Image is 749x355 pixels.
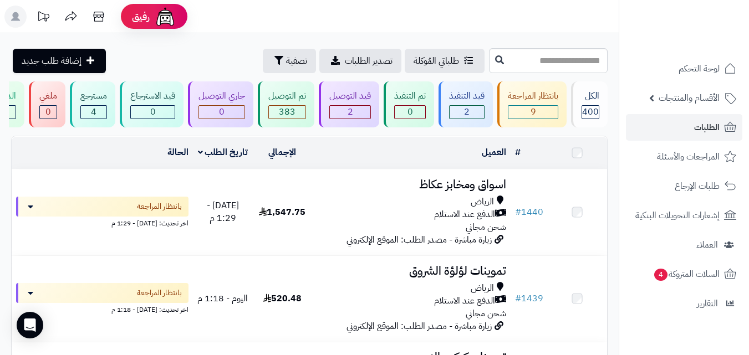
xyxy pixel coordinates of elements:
[130,90,175,102] div: قيد الاسترجاع
[27,81,68,127] a: ملغي 0
[68,81,118,127] a: مسترجع 4
[81,106,106,119] div: 4
[186,81,256,127] a: جاري التوصيل 0
[654,269,668,281] span: 4
[675,178,720,194] span: طلبات الإرجاع
[394,90,426,102] div: تم التنفيذ
[137,201,182,212] span: بانتظار المراجعة
[150,105,156,119] span: 0
[434,295,495,307] span: الدفع عند الاستلام
[626,261,742,287] a: السلات المتروكة4
[263,292,302,305] span: 520.48
[405,49,485,73] a: طلباتي المُوكلة
[198,146,248,159] a: تاريخ الطلب
[626,143,742,170] a: المراجعات والأسئلة
[22,54,81,68] span: إضافة طلب جديد
[347,320,492,333] span: زيارة مباشرة - مصدر الطلب: الموقع الإلكتروني
[659,90,720,106] span: الأقسام والمنتجات
[329,90,371,102] div: قيد التوصيل
[635,208,720,223] span: إشعارات التحويلات البنكية
[347,233,492,246] span: زيارة مباشرة - مصدر الطلب: الموقع الإلكتروني
[154,6,176,28] img: ai-face.png
[508,106,558,119] div: 9
[317,178,506,191] h3: اسواق ومخابز عكاظ
[256,81,317,127] a: تم التوصيل 383
[508,90,558,102] div: بانتظار المراجعة
[29,6,57,30] a: تحديثات المنصة
[626,55,742,82] a: لوحة التحكم
[582,105,599,119] span: 400
[414,54,459,68] span: طلباتي المُوكلة
[39,90,57,102] div: ملغي
[471,282,494,295] span: الرياض
[653,266,720,282] span: السلات المتروكة
[697,296,718,311] span: التقارير
[167,146,188,159] a: الحالة
[407,105,413,119] span: 0
[515,292,521,305] span: #
[626,231,742,258] a: العملاء
[17,312,43,338] div: Open Intercom Messenger
[198,90,245,102] div: جاري التوصيل
[263,49,316,73] button: تصفية
[471,195,494,208] span: الرياض
[199,106,244,119] div: 0
[464,105,470,119] span: 2
[381,81,436,127] a: تم التنفيذ 0
[495,81,569,127] a: بانتظار المراجعة 9
[207,199,239,225] span: [DATE] - 1:29 م
[259,205,305,219] span: 1,547.75
[345,54,393,68] span: تصدير الطلبات
[268,146,296,159] a: الإجمالي
[132,10,150,23] span: رفيق
[16,303,188,315] div: اخر تحديث: [DATE] - 1:18 م
[449,90,485,102] div: قيد التنفيذ
[286,54,307,68] span: تصفية
[450,106,484,119] div: 2
[268,90,306,102] div: تم التوصيل
[219,105,225,119] span: 0
[45,105,51,119] span: 0
[137,287,182,299] span: بانتظار المراجعة
[269,106,305,119] div: 383
[626,202,742,229] a: إشعارات التحويلات البنكية
[13,49,106,73] a: إضافة طلب جديد
[330,106,370,119] div: 2
[696,237,718,253] span: العملاء
[91,105,96,119] span: 4
[569,81,610,127] a: الكل400
[434,208,495,221] span: الدفع عند الاستلام
[40,106,57,119] div: 0
[694,120,720,135] span: الطلبات
[515,205,521,219] span: #
[317,81,381,127] a: قيد التوصيل 2
[317,265,506,277] h3: تموينات لؤلؤة الشروق
[348,105,353,119] span: 2
[319,49,401,73] a: تصدير الطلبات
[626,290,742,317] a: التقارير
[395,106,425,119] div: 0
[118,81,186,127] a: قيد الاسترجاع 0
[531,105,536,119] span: 9
[657,149,720,164] span: المراجعات والأسئلة
[679,61,720,76] span: لوحة التحكم
[515,292,543,305] a: #1439
[626,114,742,141] a: الطلبات
[466,220,506,234] span: شحن مجاني
[515,146,521,159] a: #
[626,173,742,199] a: طلبات الإرجاع
[16,217,188,228] div: اخر تحديث: [DATE] - 1:29 م
[131,106,175,119] div: 0
[515,205,543,219] a: #1440
[197,292,248,305] span: اليوم - 1:18 م
[582,90,599,102] div: الكل
[466,307,506,320] span: شحن مجاني
[279,105,295,119] span: 383
[436,81,495,127] a: قيد التنفيذ 2
[482,146,506,159] a: العميل
[80,90,107,102] div: مسترجع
